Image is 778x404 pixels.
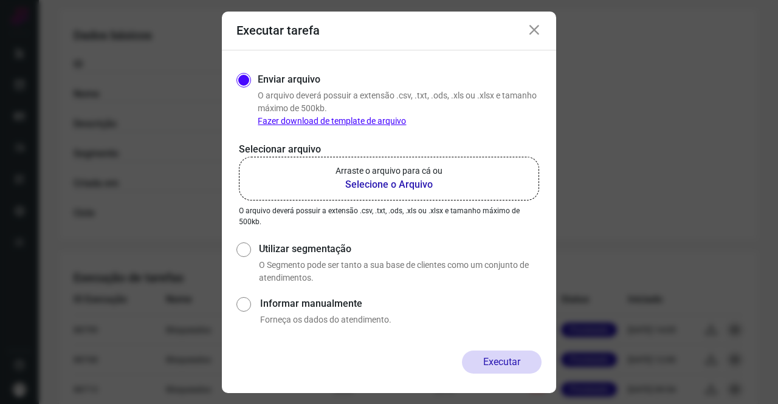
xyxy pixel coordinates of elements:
[258,116,406,126] a: Fazer download de template de arquivo
[236,23,320,38] h3: Executar tarefa
[336,177,442,192] b: Selecione o Arquivo
[239,205,539,227] p: O arquivo deverá possuir a extensão .csv, .txt, .ods, .xls ou .xlsx e tamanho máximo de 500kb.
[462,351,542,374] button: Executar
[258,72,320,87] label: Enviar arquivo
[260,313,542,326] p: Forneça os dados do atendimento.
[259,242,542,256] label: Utilizar segmentação
[239,142,539,157] p: Selecionar arquivo
[259,259,542,284] p: O Segmento pode ser tanto a sua base de clientes como um conjunto de atendimentos.
[336,165,442,177] p: Arraste o arquivo para cá ou
[258,89,542,128] p: O arquivo deverá possuir a extensão .csv, .txt, .ods, .xls ou .xlsx e tamanho máximo de 500kb.
[260,296,542,311] label: Informar manualmente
